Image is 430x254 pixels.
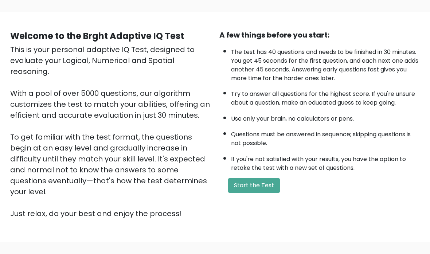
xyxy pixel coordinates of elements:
li: Try to answer all questions for the highest score. If you're unsure about a question, make an edu... [231,86,420,107]
li: If you're not satisfied with your results, you have the option to retake the test with a new set ... [231,151,420,172]
button: Start the Test [228,178,280,193]
li: The test has 40 questions and needs to be finished in 30 minutes. You get 45 seconds for the firs... [231,44,420,83]
div: This is your personal adaptive IQ Test, designed to evaluate your Logical, Numerical and Spatial ... [10,44,211,219]
li: Questions must be answered in sequence; skipping questions is not possible. [231,126,420,148]
div: A few things before you start: [219,30,420,40]
b: Welcome to the Brght Adaptive IQ Test [10,30,184,42]
li: Use only your brain, no calculators or pens. [231,111,420,123]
